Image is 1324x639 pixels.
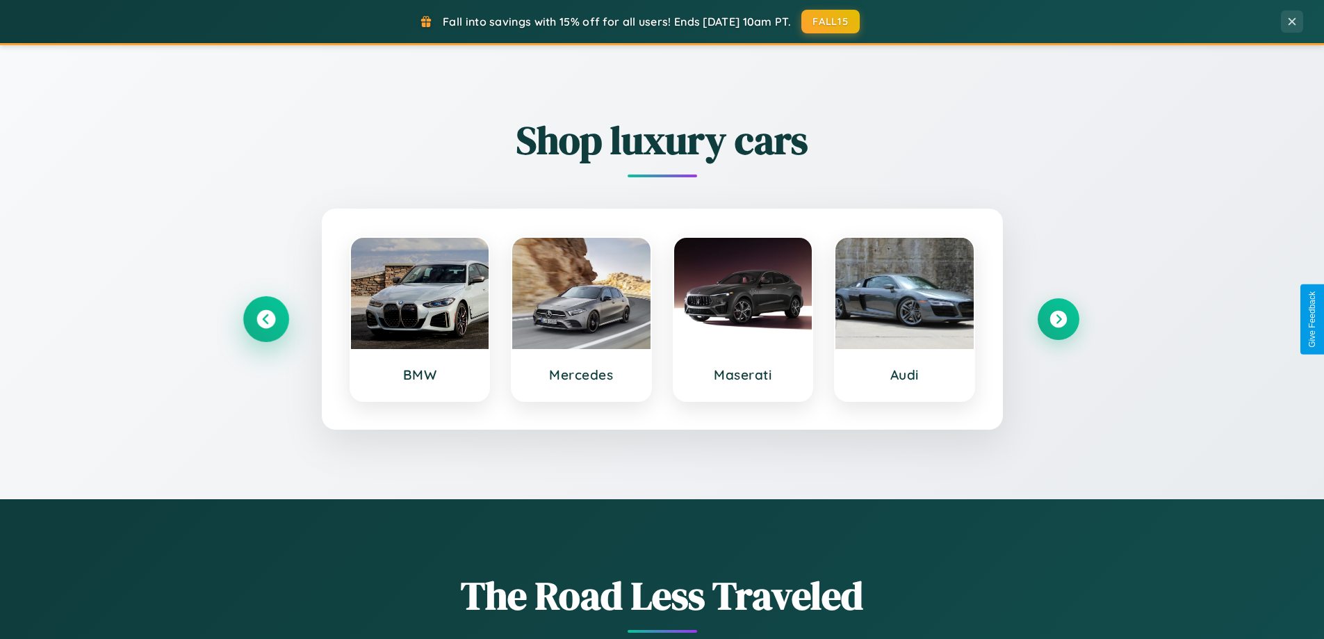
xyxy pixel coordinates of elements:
button: FALL15 [801,10,860,33]
h3: Maserati [688,366,799,383]
h3: Audi [849,366,960,383]
h3: BMW [365,366,475,383]
div: Give Feedback [1307,291,1317,348]
span: Fall into savings with 15% off for all users! Ends [DATE] 10am PT. [443,15,791,29]
h3: Mercedes [526,366,637,383]
h2: Shop luxury cars [245,113,1079,167]
h1: The Road Less Traveled [245,569,1079,622]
